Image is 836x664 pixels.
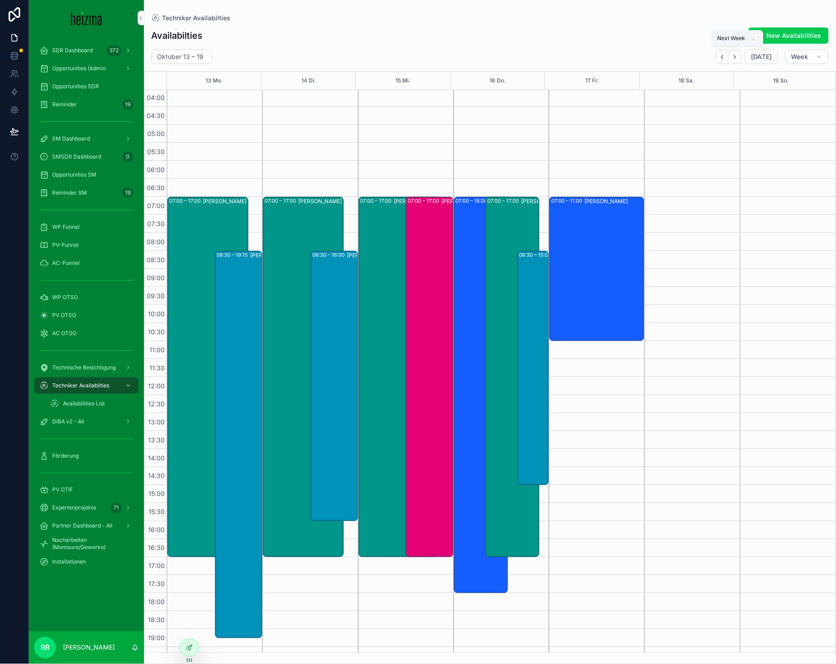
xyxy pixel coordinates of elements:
a: PV OTIF [34,482,139,498]
a: Techniker Availabilties [151,14,230,23]
span: AC OTSO [52,330,76,337]
a: Techniker Availabilties [34,377,139,394]
div: 07:00 – 17:00[PERSON_NAME] [359,197,439,557]
a: Installationen [34,554,139,570]
div: 372 [107,45,121,56]
span: Installationen [52,559,86,566]
span: 08:30 [144,256,167,264]
span: WP OTSO [52,294,78,301]
div: 0 [122,151,133,162]
div: 07:00 – 18:00 [456,197,490,205]
div: 08:30 – 15:00 [518,251,548,485]
span: SMSDR Dashboard [52,153,101,160]
h1: Availabilties [151,29,202,42]
div: 07:00 – 17:00[PERSON_NAME] [406,197,453,557]
a: Reminder19 [34,96,139,113]
span: Opportunities (Admin [52,65,106,72]
span: Opportunities SDR [52,83,99,90]
a: Förderung [34,448,139,464]
div: 08:30 – 16:00 [312,251,347,259]
button: Week [786,50,829,64]
a: SDR Dashboard372 [34,42,139,59]
span: . [750,35,757,42]
span: 10:30 [146,328,167,336]
span: 14:30 [146,472,167,480]
span: 13:00 [146,418,167,426]
div: [PERSON_NAME] [251,252,294,259]
span: AC-Funnel [52,259,80,267]
span: Reminder [52,101,77,108]
div: 07:00 – 17:00[PERSON_NAME] [486,197,539,557]
div: 71 [111,503,121,514]
button: 15 Mi. [396,72,411,90]
span: 17:00 [146,562,167,570]
div: 07:00 – 17:00 [487,197,521,205]
h2: Oktober 13 – 19 [157,52,203,61]
span: Nacharbeiten (Monteure/Gewerke) [52,537,130,551]
span: 18:00 [146,598,167,606]
span: Next Week [718,35,746,42]
a: Nacharbeiten (Monteure/Gewerke) [34,536,139,552]
div: 07:00 – 11:00 [551,197,584,205]
a: AC OTSO [34,325,139,341]
span: Opportunities SM [52,171,96,178]
span: SM Dashboard [52,135,90,142]
div: [PERSON_NAME] [203,198,247,205]
span: 06:30 [144,184,167,191]
span: Week [791,53,809,61]
span: 11:30 [147,364,167,372]
span: 11:00 [147,346,167,354]
button: Next [729,50,742,64]
span: 07:30 [145,220,167,227]
a: Partner Dashboard - All [34,518,139,534]
div: [PERSON_NAME] [584,198,628,205]
span: RR [40,642,49,653]
span: PV OTSO [52,312,76,319]
a: Opportunities SM [34,167,139,183]
span: [DATE] [751,53,772,61]
span: 17:30 [146,580,167,588]
div: 19 [122,99,133,110]
p: [PERSON_NAME] [63,643,115,652]
span: 15:30 [146,508,167,516]
span: Technische Besichtigung [52,364,116,371]
div: 07:00 – 17:00 [360,197,394,205]
span: Förderung [52,452,79,459]
span: 16:30 [146,544,167,552]
a: Opportunities (Admin [34,60,139,77]
span: 16:00 [146,526,167,534]
span: 05:00 [145,130,167,137]
button: New Availabilities [749,27,829,44]
a: AC-Funnel [34,255,139,271]
span: 18:30 [146,616,167,624]
span: 06:00 [144,166,167,173]
div: [PERSON_NAME] [394,198,438,205]
span: 09:30 [144,292,167,300]
div: 07:00 – 17:00[PERSON_NAME] [263,197,343,557]
div: 07:00 – 17:00 [169,197,203,205]
button: 19 So. [773,72,789,90]
span: 15:00 [146,490,167,498]
a: SMSDR Dashboard0 [34,149,139,165]
button: 13 Mo. [206,72,223,90]
div: [PERSON_NAME] [347,252,391,259]
span: 19:30 [146,652,167,660]
a: Technische Besichtigung [34,359,139,376]
span: 04:30 [144,112,167,119]
span: Techniker Availabilties [52,382,109,389]
span: Partner Dashboard - All [52,523,112,530]
div: 07:00 – 11:00[PERSON_NAME] [550,197,644,341]
span: 04:00 [144,94,167,101]
div: 08:30 – 19:15[PERSON_NAME] [216,251,262,638]
span: DiBA v2 - All [52,418,84,425]
div: 17 Fr. [585,72,599,90]
div: 08:30 – 15:00 [519,251,554,259]
span: 12:30 [146,400,167,408]
div: 14 Di. [301,72,316,90]
div: 07:00 – 17:00[PERSON_NAME] [168,197,248,557]
div: 18 Sa. [679,72,695,90]
div: [PERSON_NAME] [441,198,485,205]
